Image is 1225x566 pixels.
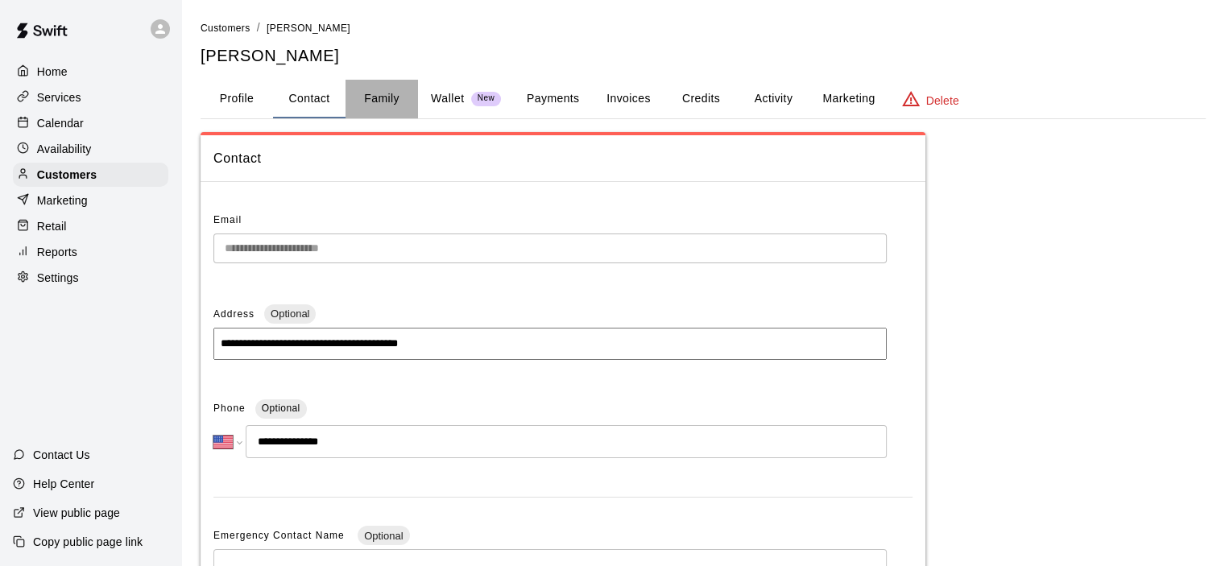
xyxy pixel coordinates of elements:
[37,64,68,80] p: Home
[33,505,120,521] p: View public page
[201,80,273,118] button: Profile
[13,266,168,290] a: Settings
[37,89,81,105] p: Services
[809,80,888,118] button: Marketing
[213,214,242,225] span: Email
[213,530,348,541] span: Emergency Contact Name
[514,80,592,118] button: Payments
[264,308,316,320] span: Optional
[257,19,260,36] li: /
[33,534,143,550] p: Copy public page link
[201,19,1206,37] nav: breadcrumb
[13,85,168,109] a: Services
[13,111,168,135] a: Calendar
[431,90,465,107] p: Wallet
[33,447,90,463] p: Contact Us
[273,80,346,118] button: Contact
[737,80,809,118] button: Activity
[201,23,250,34] span: Customers
[201,21,250,34] a: Customers
[13,214,168,238] a: Retail
[213,308,255,320] span: Address
[213,233,887,263] div: The email of an existing customer can only be changed by the customer themselves at https://book....
[13,163,168,187] a: Customers
[471,93,501,104] span: New
[201,45,1206,67] h5: [PERSON_NAME]
[13,188,168,213] a: Marketing
[213,148,913,169] span: Contact
[13,60,168,84] a: Home
[37,270,79,286] p: Settings
[358,530,409,542] span: Optional
[33,476,94,492] p: Help Center
[37,218,67,234] p: Retail
[213,396,246,422] span: Phone
[13,240,168,264] a: Reports
[201,80,1206,118] div: basic tabs example
[37,244,77,260] p: Reports
[13,137,168,161] a: Availability
[592,80,664,118] button: Invoices
[37,115,84,131] p: Calendar
[926,93,959,109] p: Delete
[346,80,418,118] button: Family
[37,167,97,183] p: Customers
[262,403,300,414] span: Optional
[37,192,88,209] p: Marketing
[267,23,350,34] span: [PERSON_NAME]
[37,141,92,157] p: Availability
[664,80,737,118] button: Credits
